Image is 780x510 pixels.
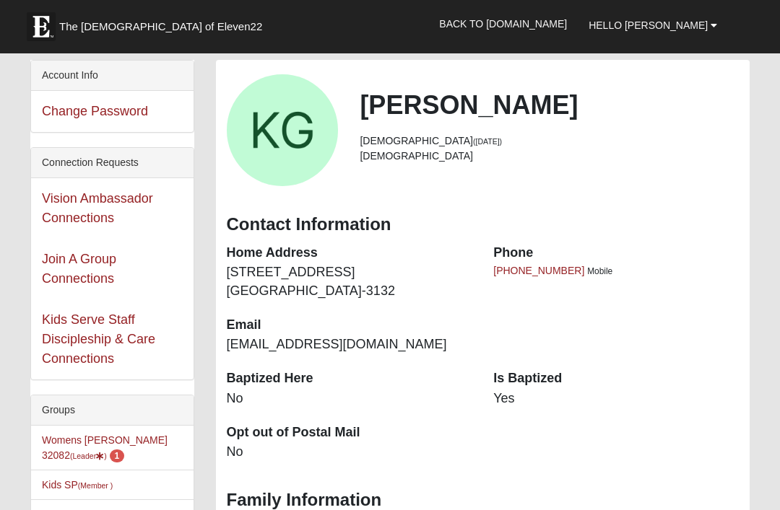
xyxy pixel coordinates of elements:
[19,5,308,41] a: The [DEMOGRAPHIC_DATA] of Eleven22
[31,61,194,91] div: Account Info
[227,423,472,442] dt: Opt out of Postal Mail
[360,133,739,149] li: [DEMOGRAPHIC_DATA]
[227,443,472,462] dd: No
[227,74,339,186] a: View Fullsize Photo
[227,316,472,335] dt: Email
[493,369,739,388] dt: Is Baptized
[227,244,472,263] dt: Home Address
[42,104,148,118] a: Change Password
[42,312,155,366] a: Kids Serve Staff Discipleship & Care Connections
[227,335,472,354] dd: [EMAIL_ADDRESS][DOMAIN_NAME]
[42,191,153,225] a: Vision Ambassador Connections
[227,214,740,235] h3: Contact Information
[110,449,125,462] span: number of pending members
[587,266,612,276] span: Mobile
[78,481,113,490] small: (Member )
[31,148,194,178] div: Connection Requests
[493,265,584,276] a: [PHONE_NUMBER]
[493,390,739,408] dd: Yes
[227,369,472,388] dt: Baptized Here
[360,89,739,120] h2: [PERSON_NAME]
[59,19,262,34] span: The [DEMOGRAPHIC_DATA] of Eleven22
[27,12,56,41] img: Eleven22 logo
[70,452,107,460] small: (Leader )
[589,19,708,31] span: Hello [PERSON_NAME]
[428,6,578,42] a: Back to [DOMAIN_NAME]
[473,137,502,146] small: ([DATE])
[227,263,472,300] dd: [STREET_ADDRESS] [GEOGRAPHIC_DATA]-3132
[42,479,113,491] a: Kids SP(Member )
[42,252,116,286] a: Join A Group Connections
[360,149,739,164] li: [DEMOGRAPHIC_DATA]
[31,395,194,426] div: Groups
[42,434,168,461] a: Womens [PERSON_NAME] 32082(Leader) 1
[493,244,739,263] dt: Phone
[227,390,472,408] dd: No
[578,7,728,43] a: Hello [PERSON_NAME]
